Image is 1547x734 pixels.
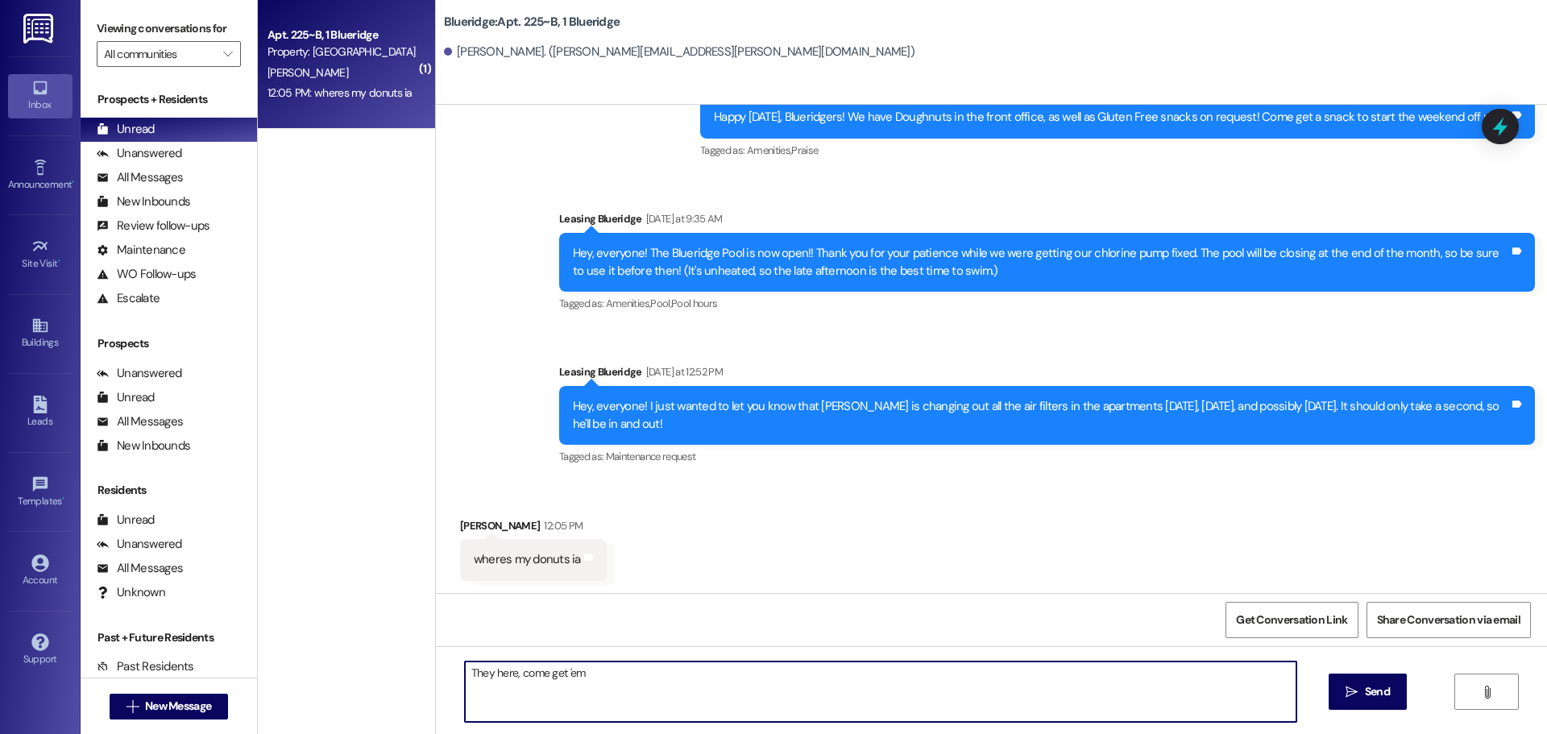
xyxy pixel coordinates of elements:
[1367,602,1531,638] button: Share Conversation via email
[97,413,183,430] div: All Messages
[81,482,257,499] div: Residents
[97,389,155,406] div: Unread
[97,145,182,162] div: Unanswered
[97,266,196,283] div: WO Follow-ups
[97,560,183,577] div: All Messages
[97,536,182,553] div: Unanswered
[747,143,792,157] span: Amenities ,
[8,74,73,118] a: Inbox
[97,584,165,601] div: Unknown
[97,290,160,307] div: Escalate
[606,297,651,310] span: Amenities ,
[8,312,73,355] a: Buildings
[97,193,190,210] div: New Inbounds
[540,517,583,534] div: 12:05 PM
[268,85,413,100] div: 12:05 PM: wheres my donuts ia
[97,512,155,529] div: Unread
[81,629,257,646] div: Past + Future Residents
[671,297,718,310] span: Pool hours
[62,493,64,504] span: •
[791,143,818,157] span: Praise
[465,661,1296,722] textarea: They here, come get 'em
[8,391,73,434] a: Leads
[104,41,215,67] input: All communities
[268,27,417,44] div: Apt. 225~B, 1 Blueridge
[559,445,1535,468] div: Tagged as:
[1236,612,1347,628] span: Get Conversation Link
[606,450,696,463] span: Maintenance request
[714,109,1509,126] div: Happy [DATE], Blueridgers! We have Doughnuts in the front office, as well as Gluten Free snacks o...
[81,91,257,108] div: Prospects + Residents
[573,398,1509,433] div: Hey, everyone! I just wanted to let you know that [PERSON_NAME] is changing out all the air filte...
[642,210,723,227] div: [DATE] at 9:35 AM
[126,700,139,713] i: 
[97,658,194,675] div: Past Residents
[81,335,257,352] div: Prospects
[268,44,417,60] div: Property: [GEOGRAPHIC_DATA]
[474,551,581,568] div: wheres my donuts ia
[97,121,155,138] div: Unread
[1329,674,1407,710] button: Send
[23,14,56,44] img: ResiDesk Logo
[97,169,183,186] div: All Messages
[8,628,73,672] a: Support
[700,139,1535,162] div: Tagged as:
[460,517,607,540] div: [PERSON_NAME]
[97,16,241,41] label: Viewing conversations for
[145,698,211,715] span: New Message
[444,44,915,60] div: [PERSON_NAME]. ([PERSON_NAME][EMAIL_ADDRESS][PERSON_NAME][DOMAIN_NAME])
[642,363,723,380] div: [DATE] at 12:52 PM
[650,297,671,310] span: Pool ,
[97,437,190,454] div: New Inbounds
[72,176,74,188] span: •
[97,365,182,382] div: Unanswered
[1346,686,1358,699] i: 
[8,549,73,593] a: Account
[559,363,1535,386] div: Leasing Blueridge
[559,210,1535,233] div: Leasing Blueridge
[97,242,185,259] div: Maintenance
[1481,686,1493,699] i: 
[110,694,229,719] button: New Message
[559,292,1535,315] div: Tagged as:
[1365,683,1390,700] span: Send
[1377,612,1520,628] span: Share Conversation via email
[223,48,232,60] i: 
[8,233,73,276] a: Site Visit •
[573,245,1509,280] div: Hey, everyone! The Blueridge Pool is now open!! Thank you for your patience while we were getting...
[1226,602,1358,638] button: Get Conversation Link
[444,14,620,31] b: Blueridge: Apt. 225~B, 1 Blueridge
[8,471,73,514] a: Templates •
[268,65,348,80] span: [PERSON_NAME]
[58,255,60,267] span: •
[97,218,209,234] div: Review follow-ups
